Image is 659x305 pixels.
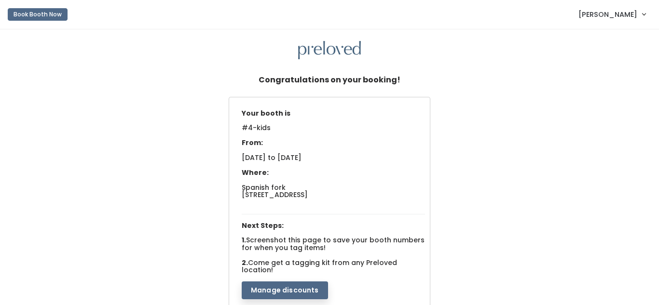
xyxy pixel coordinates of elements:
[242,281,328,300] button: Manage discounts
[8,4,68,25] a: Book Booth Now
[259,71,400,89] h5: Congratulations on your booking!
[242,258,397,275] span: Come get a tagging kit from any Preloved location!
[8,8,68,21] button: Book Booth Now
[242,235,425,252] span: Screenshot this page to save your booth numbers for when you tag items!
[569,4,655,25] a: [PERSON_NAME]
[578,9,637,20] span: [PERSON_NAME]
[242,183,308,199] span: Spanish fork [STREET_ADDRESS]
[242,153,302,162] span: [DATE] to [DATE]
[242,108,290,118] span: Your booth is
[242,138,263,147] span: From:
[242,123,271,138] span: #4-kids
[237,105,430,300] div: 1. 2.
[242,168,269,177] span: Where:
[242,221,284,230] span: Next Steps:
[298,41,361,60] img: preloved logo
[242,285,328,294] a: Manage discounts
